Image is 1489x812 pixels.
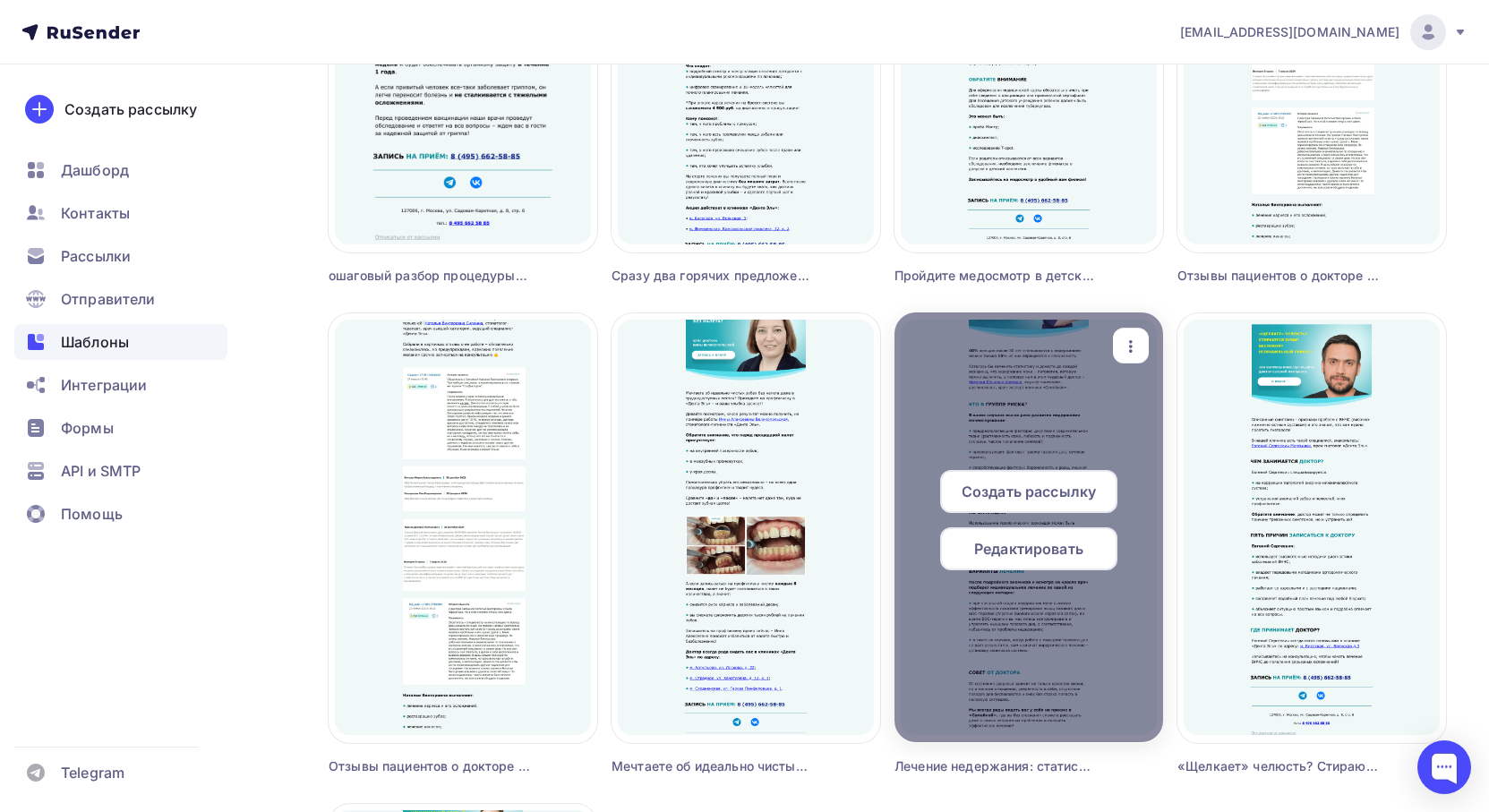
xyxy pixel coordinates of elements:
span: Создать рассылку [962,481,1096,502]
div: Отзывы пациентов о докторе [PERSON_NAME] - читать здесь... [329,757,530,775]
div: Отзывы пациентов о докторе [PERSON_NAME] - читать здесь... [1177,267,1379,285]
span: Отправители [61,288,156,310]
span: Дашборд [61,159,129,181]
div: ошаговый разбор процедуры установки виниров [329,267,530,285]
span: Редактировать [974,538,1083,560]
div: Мечтаете об идеально чистых зубах без налета даже в труднодоступных местах? [612,757,813,775]
a: Шаблоны [14,324,227,360]
div: Создать рассылку [64,98,197,120]
a: Формы [14,410,227,446]
span: Интеграции [61,374,147,396]
a: Рассылки [14,238,227,274]
a: Контакты [14,195,227,231]
a: Отправители [14,281,227,317]
span: API и SMTP [61,460,141,482]
a: Дашборд [14,152,227,188]
div: Сразу два горячих предложения в "Дента Эль" [612,267,813,285]
span: Рассылки [61,245,131,267]
span: Telegram [61,762,124,783]
span: Формы [61,417,114,439]
span: Помощь [61,503,123,525]
span: Контакты [61,202,130,224]
div: Пройдите медосмотр в детский сад/школу в «Семейной» [894,267,1096,285]
span: [EMAIL_ADDRESS][DOMAIN_NAME] [1180,23,1399,41]
div: Лечение недержания: статистика, риски, варианты устранения проблем [894,757,1096,775]
div: «Щелкает» челюсть? Стираются зубы? Беспокоит неправильный прикус? [1177,757,1379,775]
a: [EMAIL_ADDRESS][DOMAIN_NAME] [1180,14,1468,50]
span: Шаблоны [61,331,129,353]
